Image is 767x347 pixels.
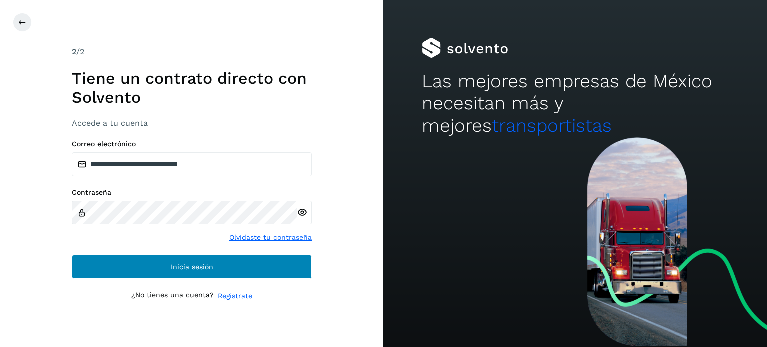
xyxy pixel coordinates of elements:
span: 2 [72,47,76,56]
h2: Las mejores empresas de México necesitan más y mejores [422,70,729,137]
a: Regístrate [218,291,252,301]
a: Olvidaste tu contraseña [229,232,312,243]
span: Inicia sesión [171,263,213,270]
label: Contraseña [72,188,312,197]
h3: Accede a tu cuenta [72,118,312,128]
h1: Tiene un contrato directo con Solvento [72,69,312,107]
span: transportistas [492,115,612,136]
label: Correo electrónico [72,140,312,148]
div: /2 [72,46,312,58]
button: Inicia sesión [72,255,312,279]
p: ¿No tienes una cuenta? [131,291,214,301]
